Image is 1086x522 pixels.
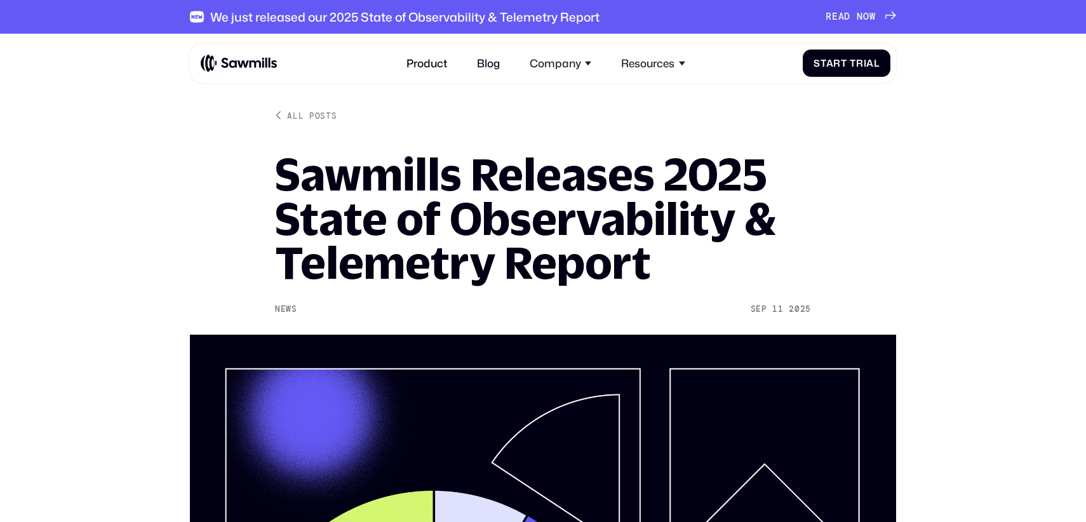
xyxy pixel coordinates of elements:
a: Start Trial [803,50,890,77]
div: All posts [287,110,337,121]
div: 11 [772,304,783,314]
a: READ NOW [826,11,896,23]
a: All posts [275,110,337,121]
div: 2025 [789,304,811,314]
a: Product [398,49,455,78]
div: Start Trial [814,58,880,69]
div: Company [530,57,581,70]
a: Blog [469,49,508,78]
div: News [275,304,297,314]
div: Sep [751,304,767,314]
div: READ NOW [826,11,876,23]
div: We just released our 2025 State of Observability & Telemetry Report [210,10,600,24]
div: Resources [621,57,674,70]
h1: Sawmills Releases 2025 State of Observability & Telemetry Report [275,152,811,284]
